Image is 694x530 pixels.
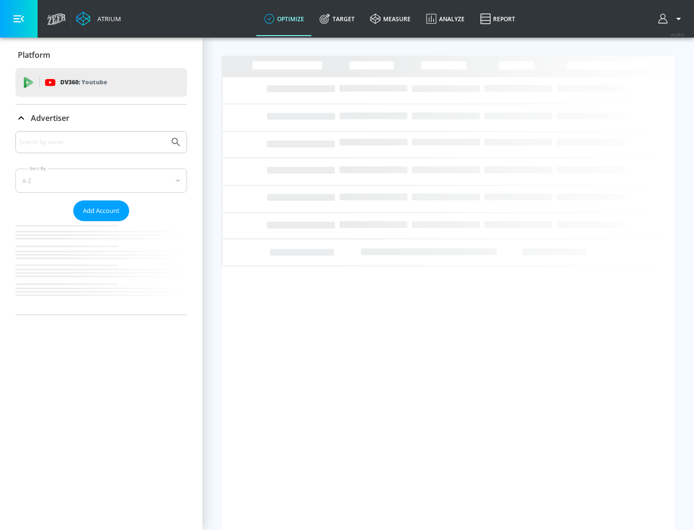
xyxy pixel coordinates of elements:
[312,1,362,36] a: Target
[15,131,187,315] div: Advertiser
[362,1,418,36] a: measure
[18,50,50,60] p: Platform
[73,200,129,221] button: Add Account
[93,14,121,23] div: Atrium
[31,113,69,123] p: Advertiser
[81,77,107,87] p: Youtube
[256,1,312,36] a: optimize
[15,105,187,132] div: Advertiser
[15,169,187,193] div: A-Z
[76,12,121,26] a: Atrium
[418,1,472,36] a: Analyze
[472,1,523,36] a: Report
[15,41,187,68] div: Platform
[83,205,120,216] span: Add Account
[27,165,48,172] label: Sort By
[60,77,107,88] p: DV360:
[15,221,187,315] nav: list of Advertiser
[15,68,187,97] div: DV360: Youtube
[671,32,684,37] span: v 4.28.0
[19,136,165,148] input: Search by name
